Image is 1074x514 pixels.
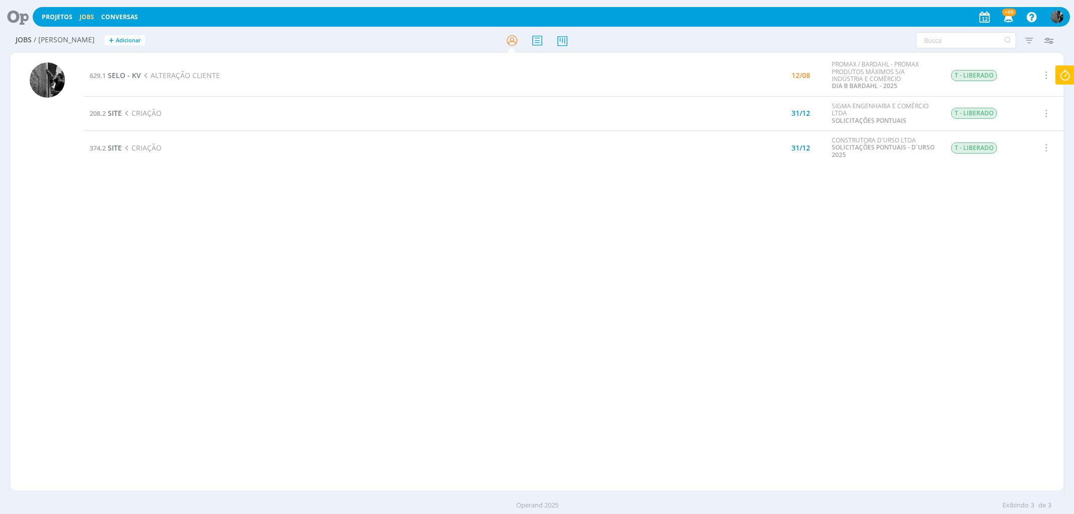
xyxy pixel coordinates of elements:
[90,108,122,118] a: 208.2SITE
[90,70,141,80] a: 629.1SELO - KV
[105,35,145,46] button: +Adicionar
[77,13,97,21] button: Jobs
[30,62,65,98] img: P
[951,108,997,119] span: T - LIBERADO
[916,32,1016,48] input: Busca
[1003,500,1029,510] span: Exibindo
[16,36,32,44] span: Jobs
[1031,500,1034,510] span: 3
[39,13,76,21] button: Projetos
[90,109,106,118] span: 208.2
[98,13,141,21] button: Conversas
[108,108,122,118] span: SITE
[792,144,810,152] div: 31/12
[1048,500,1051,510] span: 3
[109,35,114,46] span: +
[34,36,95,44] span: / [PERSON_NAME]
[1038,500,1046,510] span: de
[116,37,141,44] span: Adicionar
[122,143,161,153] span: CRIAÇÃO
[90,71,106,80] span: 629.1
[1051,11,1063,23] img: P
[1002,9,1016,16] span: +99
[122,108,161,118] span: CRIAÇÃO
[951,142,997,154] span: T - LIBERADO
[141,70,220,80] span: ALTERAÇÃO CLIENTE
[108,143,122,153] span: SITE
[832,61,936,90] div: PROMAX / BARDAHL - PROMAX PRODUTOS MÁXIMOS S/A INDÚSTRIA E COMÉRCIO
[90,143,106,153] span: 374.2
[792,72,810,79] div: 12/08
[832,82,897,90] a: DIA B BARDAHL - 2025
[792,110,810,117] div: 31/12
[90,143,122,153] a: 374.2SITE
[832,137,936,159] div: CONSTRUTORA D´URSO LTDA
[832,143,935,159] a: SOLICITAÇÕES PONTUAIS - D´URSO 2025
[997,8,1018,26] button: +99
[42,13,73,21] a: Projetos
[832,103,936,124] div: SIGMA ENGENHARIA E COMÉRCIO LTDA
[951,70,997,81] span: T - LIBERADO
[1050,8,1064,26] button: P
[832,116,906,125] a: SOLICITAÇÕES PONTUAIS
[108,70,141,80] span: SELO - KV
[101,13,138,21] a: Conversas
[80,13,94,21] a: Jobs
